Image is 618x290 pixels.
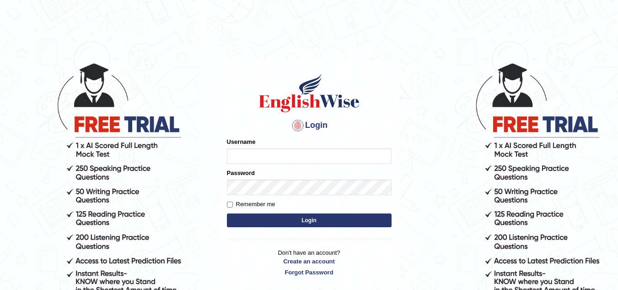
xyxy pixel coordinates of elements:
[227,169,255,177] label: Password
[227,118,392,133] h4: Login
[257,72,361,114] img: Logo of English Wise sign in for intelligent practice with AI
[227,137,256,146] label: Username
[227,268,392,277] a: Forgot Password
[227,257,392,266] a: Create an account
[227,202,233,208] input: Remember me
[227,200,275,209] label: Remember me
[227,213,392,227] button: Login
[227,248,392,277] p: Don't have an account?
